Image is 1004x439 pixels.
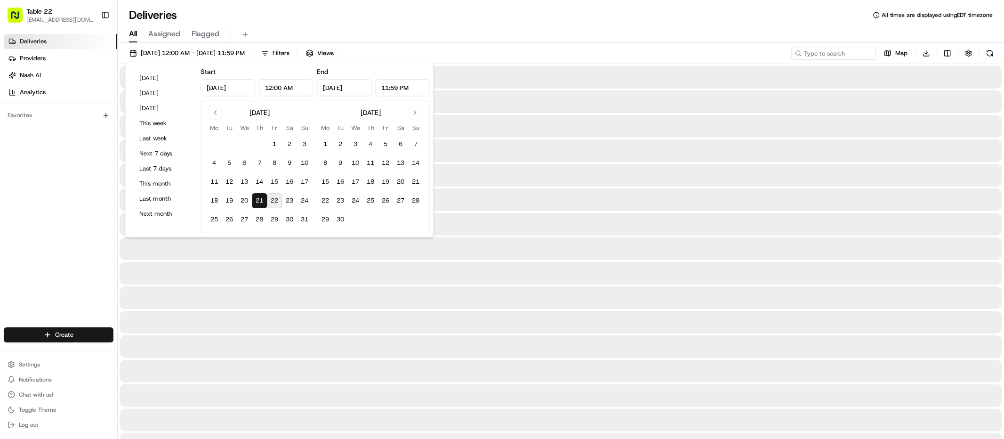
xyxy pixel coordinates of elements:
[249,108,270,117] div: [DATE]
[129,28,137,40] span: All
[378,155,394,171] button: 12
[9,9,28,28] img: Nash
[4,327,113,342] button: Create
[333,174,348,189] button: 16
[252,155,267,171] button: 7
[267,137,282,152] button: 1
[222,212,237,227] button: 26
[26,16,94,24] span: [EMAIL_ADDRESS][DOMAIN_NAME]
[42,90,154,99] div: Start new chat
[394,123,409,133] th: Saturday
[80,211,87,219] div: 💻
[19,406,56,414] span: Toggle Theme
[55,331,73,339] span: Create
[6,207,76,224] a: 📗Knowledge Base
[282,212,297,227] button: 30
[135,117,192,130] button: This week
[302,47,338,60] button: Views
[135,72,192,85] button: [DATE]
[375,79,430,96] input: Time
[409,123,424,133] th: Sunday
[259,79,313,96] input: Time
[318,193,333,208] button: 22
[135,87,192,100] button: [DATE]
[78,171,81,179] span: •
[4,34,117,49] a: Deliveries
[378,137,394,152] button: 5
[4,68,117,83] a: Nash AI
[394,193,409,208] button: 27
[9,38,171,53] p: Welcome 👋
[363,174,378,189] button: 18
[318,212,333,227] button: 29
[160,93,171,104] button: Start new chat
[297,174,313,189] button: 17
[4,4,97,26] button: Table 22[EMAIL_ADDRESS][DOMAIN_NAME]
[297,123,313,133] th: Sunday
[282,155,297,171] button: 9
[201,79,256,96] input: Date
[409,193,424,208] button: 28
[267,123,282,133] th: Friday
[9,211,17,219] div: 📗
[317,79,372,96] input: Date
[394,137,409,152] button: 6
[363,137,378,152] button: 4
[394,174,409,189] button: 20
[207,123,222,133] th: Monday
[791,47,876,60] input: Type to search
[237,212,252,227] button: 27
[273,49,289,57] span: Filters
[4,388,113,401] button: Chat with us!
[222,123,237,133] th: Tuesday
[282,123,297,133] th: Saturday
[207,193,222,208] button: 18
[207,212,222,227] button: 25
[267,193,282,208] button: 22
[125,47,249,60] button: [DATE] 12:00 AM - [DATE] 11:59 PM
[26,7,52,16] span: Table 22
[20,88,46,97] span: Analytics
[146,121,171,132] button: See all
[4,358,113,371] button: Settings
[141,49,245,57] span: [DATE] 12:00 AM - [DATE] 11:59 PM
[378,193,394,208] button: 26
[880,47,912,60] button: Map
[297,155,313,171] button: 10
[252,212,267,227] button: 28
[135,192,192,205] button: Last month
[348,155,363,171] button: 10
[297,193,313,208] button: 24
[237,155,252,171] button: 6
[29,146,76,154] span: [PERSON_NAME]
[348,137,363,152] button: 3
[4,51,117,66] a: Providers
[66,233,114,241] a: Powered byPylon
[333,193,348,208] button: 23
[29,171,76,179] span: [PERSON_NAME]
[348,193,363,208] button: 24
[76,207,155,224] a: 💻API Documentation
[19,211,72,220] span: Knowledge Base
[348,174,363,189] button: 17
[394,155,409,171] button: 13
[378,123,394,133] th: Friday
[83,171,103,179] span: [DATE]
[135,102,192,115] button: [DATE]
[20,54,46,63] span: Providers
[363,155,378,171] button: 11
[209,106,222,119] button: Go to previous month
[207,155,222,171] button: 4
[409,155,424,171] button: 14
[24,61,155,71] input: Clear
[361,108,381,117] div: [DATE]
[135,207,192,220] button: Next month
[78,146,81,154] span: •
[20,71,41,80] span: Nash AI
[297,212,313,227] button: 31
[222,155,237,171] button: 5
[94,234,114,241] span: Pylon
[348,123,363,133] th: Wednesday
[19,376,52,383] span: Notifications
[409,174,424,189] button: 21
